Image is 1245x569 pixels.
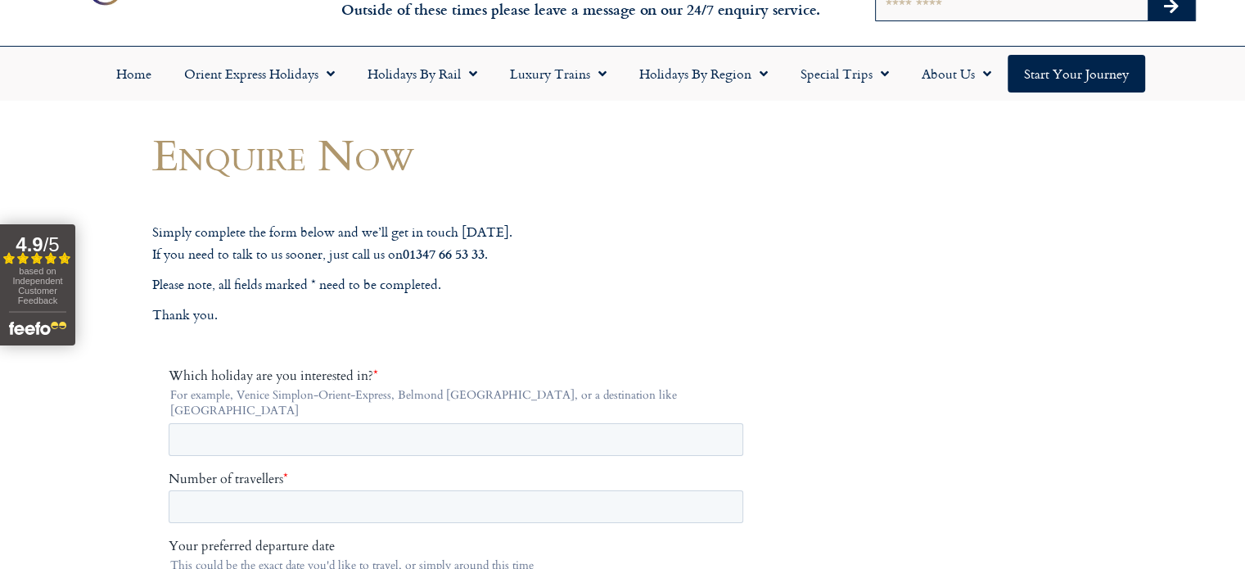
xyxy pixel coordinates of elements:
[291,366,374,384] span: Your last name
[351,55,494,93] a: Holidays by Rail
[152,130,766,178] h1: Enquire Now
[100,55,168,93] a: Home
[494,55,623,93] a: Luxury Trains
[152,305,766,326] p: Thank you.
[168,55,351,93] a: Orient Express Holidays
[152,222,766,264] p: Simply complete the form below and we’ll get in touch [DATE]. If you need to talk to us sooner, j...
[8,55,1237,93] nav: Menu
[1008,55,1145,93] a: Start your Journey
[784,55,905,93] a: Special Trips
[905,55,1008,93] a: About Us
[623,55,784,93] a: Holidays by Region
[403,244,485,263] strong: 01347 66 53 33
[152,274,766,296] p: Please note, all fields marked * need to be completed.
